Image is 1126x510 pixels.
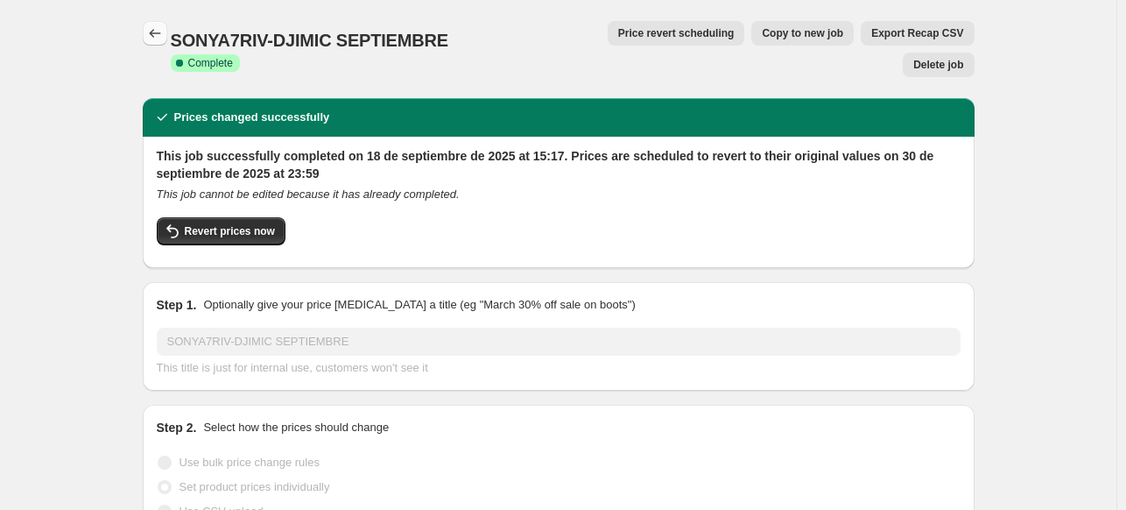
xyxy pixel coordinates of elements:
[157,147,961,182] h2: This job successfully completed on 18 de septiembre de 2025 at 15:17. Prices are scheduled to rev...
[179,456,320,469] span: Use bulk price change rules
[913,58,963,72] span: Delete job
[174,109,330,126] h2: Prices changed successfully
[751,21,854,46] button: Copy to new job
[861,21,974,46] button: Export Recap CSV
[157,328,961,356] input: 30% off holiday sale
[618,26,735,40] span: Price revert scheduling
[903,53,974,77] button: Delete job
[762,26,843,40] span: Copy to new job
[608,21,745,46] button: Price revert scheduling
[157,296,197,314] h2: Step 1.
[871,26,963,40] span: Export Recap CSV
[203,296,635,314] p: Optionally give your price [MEDICAL_DATA] a title (eg "March 30% off sale on boots")
[179,480,330,493] span: Set product prices individually
[157,419,197,436] h2: Step 2.
[188,56,233,70] span: Complete
[157,188,460,201] i: This job cannot be edited because it has already completed.
[185,224,275,238] span: Revert prices now
[171,31,448,50] span: SONYA7RIV-DJIMIC SEPTIEMBRE
[143,21,167,46] button: Price change jobs
[157,217,285,245] button: Revert prices now
[157,361,428,374] span: This title is just for internal use, customers won't see it
[203,419,389,436] p: Select how the prices should change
